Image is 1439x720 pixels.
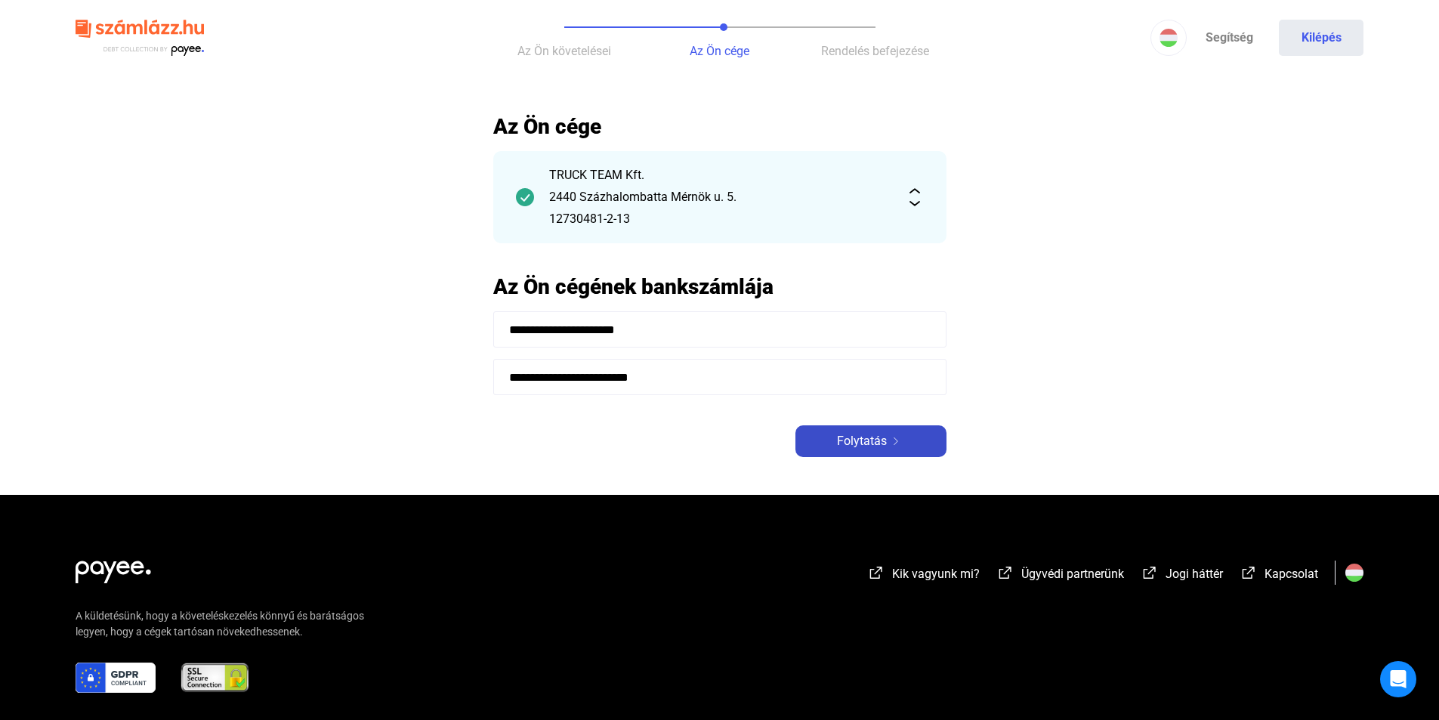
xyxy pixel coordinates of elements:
a: Segítség [1187,20,1271,56]
img: external-link-white [867,565,885,580]
img: checkmark-darker-green-circle [516,188,534,206]
span: Jogi háttér [1166,567,1223,581]
span: Ügyvédi partnerünk [1021,567,1124,581]
span: Folytatás [837,432,887,450]
img: HU.svg [1345,564,1363,582]
img: external-link-white [996,565,1014,580]
div: Open Intercom Messenger [1380,661,1416,697]
img: external-link-white [1141,565,1159,580]
h2: Az Ön cégének bankszámlája [493,273,946,300]
img: expand [906,188,924,206]
img: HU [1160,29,1178,47]
div: 12730481-2-13 [549,210,891,228]
img: gdpr [76,663,156,693]
span: Kapcsolat [1265,567,1318,581]
div: 2440 Százhalombatta Mérnök u. 5. [549,188,891,206]
a: external-link-whiteKapcsolat [1240,569,1318,583]
img: arrow-right-white [887,437,905,445]
a: external-link-whiteÜgyvédi partnerünk [996,569,1124,583]
button: Kilépés [1279,20,1363,56]
img: white-payee-white-dot.svg [76,552,151,583]
button: HU [1150,20,1187,56]
a: external-link-whiteKik vagyunk mi? [867,569,980,583]
span: Az Ön cége [690,44,749,58]
h2: Az Ön cége [493,113,946,140]
img: external-link-white [1240,565,1258,580]
div: TRUCK TEAM Kft. [549,166,891,184]
img: szamlazzhu-logo [76,14,204,63]
span: Az Ön követelései [517,44,611,58]
span: Kik vagyunk mi? [892,567,980,581]
span: Rendelés befejezése [821,44,929,58]
button: Folytatásarrow-right-white [795,425,946,457]
a: external-link-whiteJogi háttér [1141,569,1223,583]
img: ssl [180,663,250,693]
